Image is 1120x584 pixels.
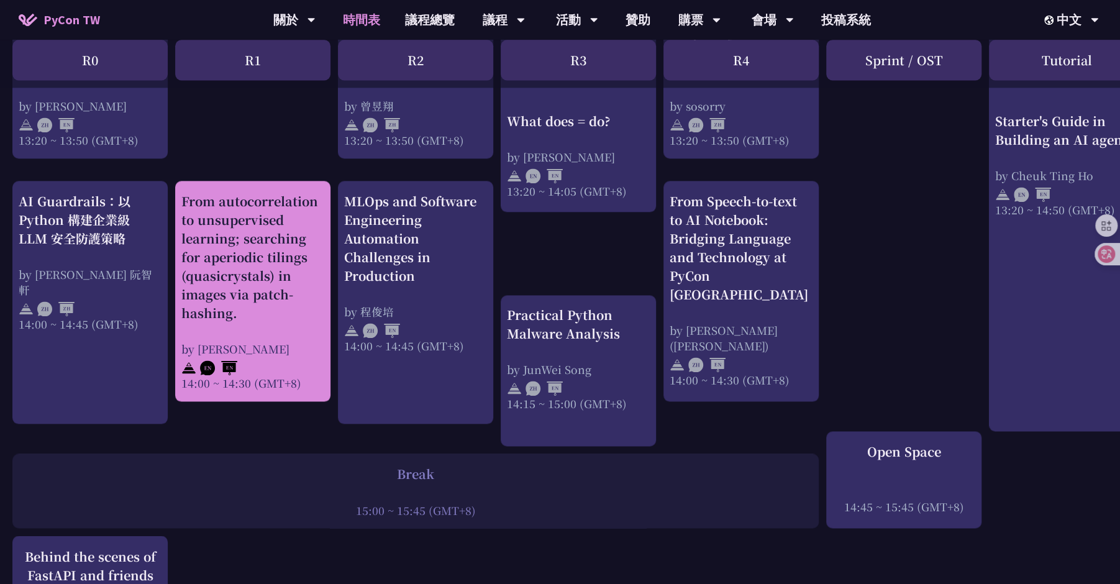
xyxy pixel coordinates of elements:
[507,362,650,377] div: by JunWei Song
[995,187,1010,202] img: svg+xml;base64,PHN2ZyB4bWxucz0iaHR0cDovL3d3dy53My5vcmcvMjAwMC9zdmciIHdpZHRoPSIyNCIgaGVpZ2h0PSIyNC...
[363,117,400,132] img: ZHZH.38617ef.svg
[19,117,34,132] img: svg+xml;base64,PHN2ZyB4bWxucz0iaHR0cDovL3d3dy53My5vcmcvMjAwMC9zdmciIHdpZHRoPSIyNCIgaGVpZ2h0PSIyNC...
[344,192,487,285] div: MLOps and Software Engineering Automation Challenges in Production
[12,40,168,80] div: R0
[526,381,563,396] img: ZHEN.371966e.svg
[19,316,162,332] div: 14:00 ~ 14:45 (GMT+8)
[344,117,359,132] img: svg+xml;base64,PHN2ZyB4bWxucz0iaHR0cDovL3d3dy53My5vcmcvMjAwMC9zdmciIHdpZHRoPSIyNCIgaGVpZ2h0PSIyNC...
[37,117,75,132] img: ZHEN.371966e.svg
[344,323,359,338] img: svg+xml;base64,PHN2ZyB4bWxucz0iaHR0cDovL3d3dy53My5vcmcvMjAwMC9zdmciIHdpZHRoPSIyNCIgaGVpZ2h0PSIyNC...
[670,192,813,304] div: From Speech-to-text to AI Notebook: Bridging Language and Technology at PyCon [GEOGRAPHIC_DATA]
[6,4,112,35] a: PyCon TW
[832,442,975,518] a: Open Space 14:45 ~ 15:45 (GMT+8)
[826,40,981,80] div: Sprint / OST
[19,267,162,298] div: by [PERSON_NAME] 阮智軒
[507,183,650,199] div: 13:20 ~ 14:05 (GMT+8)
[19,192,162,248] div: AI Guardrails：以 Python 構建企業級 LLM 安全防護策略
[37,301,75,316] img: ZHZH.38617ef.svg
[181,375,324,391] div: 14:00 ~ 14:30 (GMT+8)
[688,357,726,372] img: ZHEN.371966e.svg
[670,357,685,372] img: svg+xml;base64,PHN2ZyB4bWxucz0iaHR0cDovL3d3dy53My5vcmcvMjAwMC9zdmciIHdpZHRoPSIyNCIgaGVpZ2h0PSIyNC...
[526,168,563,183] img: ENEN.5a408d1.svg
[344,338,487,354] div: 14:00 ~ 14:45 (GMT+8)
[507,381,522,396] img: svg+xml;base64,PHN2ZyB4bWxucz0iaHR0cDovL3d3dy53My5vcmcvMjAwMC9zdmciIHdpZHRoPSIyNCIgaGVpZ2h0PSIyNC...
[19,14,37,26] img: Home icon of PyCon TW 2025
[181,341,324,357] div: by [PERSON_NAME]
[670,322,813,354] div: by [PERSON_NAME] ([PERSON_NAME])
[19,301,34,316] img: svg+xml;base64,PHN2ZyB4bWxucz0iaHR0cDovL3d3dy53My5vcmcvMjAwMC9zdmciIHdpZHRoPSIyNCIgaGVpZ2h0PSIyNC...
[507,5,650,201] a: What does = do? by [PERSON_NAME] 13:20 ~ 14:05 (GMT+8)
[181,192,324,322] div: From autocorrelation to unsupervised learning; searching for aperiodic tilings (quasicrystals) in...
[19,132,162,148] div: 13:20 ~ 13:50 (GMT+8)
[670,192,813,391] a: From Speech-to-text to AI Notebook: Bridging Language and Technology at PyCon [GEOGRAPHIC_DATA] b...
[175,40,330,80] div: R1
[19,98,162,114] div: by [PERSON_NAME]
[507,168,522,183] img: svg+xml;base64,PHN2ZyB4bWxucz0iaHR0cDovL3d3dy53My5vcmcvMjAwMC9zdmciIHdpZHRoPSIyNCIgaGVpZ2h0PSIyNC...
[670,98,813,114] div: by sosorry
[363,323,400,338] img: ZHEN.371966e.svg
[19,502,813,518] div: 15:00 ~ 15:45 (GMT+8)
[832,498,975,514] div: 14:45 ~ 15:45 (GMT+8)
[43,11,100,29] span: PyCon TW
[663,40,819,80] div: R4
[507,306,650,343] div: Practical Python Malware Analysis
[200,360,237,375] img: ENEN.5a408d1.svg
[1044,16,1057,25] img: Locale Icon
[19,465,813,483] div: Break
[507,112,650,130] div: What does = do?
[670,117,685,132] img: svg+xml;base64,PHN2ZyB4bWxucz0iaHR0cDovL3d3dy53My5vcmcvMjAwMC9zdmciIHdpZHRoPSIyNCIgaGVpZ2h0PSIyNC...
[670,132,813,148] div: 13:20 ~ 13:50 (GMT+8)
[181,360,196,375] img: svg+xml;base64,PHN2ZyB4bWxucz0iaHR0cDovL3d3dy53My5vcmcvMjAwMC9zdmciIHdpZHRoPSIyNCIgaGVpZ2h0PSIyNC...
[344,98,487,114] div: by 曾昱翔
[1014,187,1051,202] img: ENEN.5a408d1.svg
[181,192,324,391] a: From autocorrelation to unsupervised learning; searching for aperiodic tilings (quasicrystals) in...
[19,192,162,413] a: AI Guardrails：以 Python 構建企業級 LLM 安全防護策略 by [PERSON_NAME] 阮智軒 14:00 ~ 14:45 (GMT+8)
[507,306,650,436] a: Practical Python Malware Analysis by JunWei Song 14:15 ~ 15:00 (GMT+8)
[344,304,487,319] div: by 程俊培
[688,117,726,132] img: ZHZH.38617ef.svg
[501,40,656,80] div: R3
[670,372,813,388] div: 14:00 ~ 14:30 (GMT+8)
[344,132,487,148] div: 13:20 ~ 13:50 (GMT+8)
[338,40,493,80] div: R2
[507,396,650,411] div: 14:15 ~ 15:00 (GMT+8)
[344,192,487,413] a: MLOps and Software Engineering Automation Challenges in Production by 程俊培 14:00 ~ 14:45 (GMT+8)
[832,442,975,461] div: Open Space
[507,149,650,165] div: by [PERSON_NAME]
